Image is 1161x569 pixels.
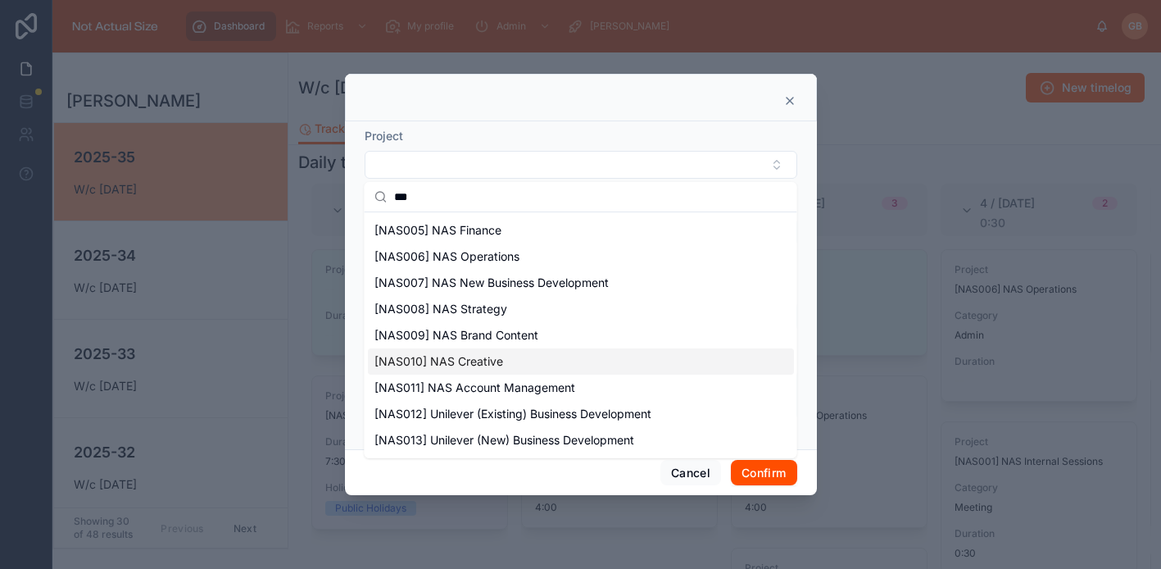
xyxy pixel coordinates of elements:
span: [NAS012] Unilever (Existing) Business Development [374,406,651,422]
span: [NAS009] NAS Brand Content [374,327,538,344]
span: [NAS006] NAS Operations [374,248,519,265]
button: Confirm [731,460,796,486]
span: [NAS011] NAS Account Management [374,380,575,396]
span: [NAS013] Unilever (New) Business Development [374,432,634,448]
span: [NAS007] NAS New Business Development [374,275,609,291]
span: [NAS005] NAS Finance [374,222,501,239]
span: [NAS008] NAS Strategy [374,301,507,317]
span: Project [365,129,403,143]
button: Cancel [660,460,721,486]
div: Suggestions [365,212,797,458]
span: [NAS010] NAS Creative [374,353,503,370]
button: Select Button [365,151,797,179]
